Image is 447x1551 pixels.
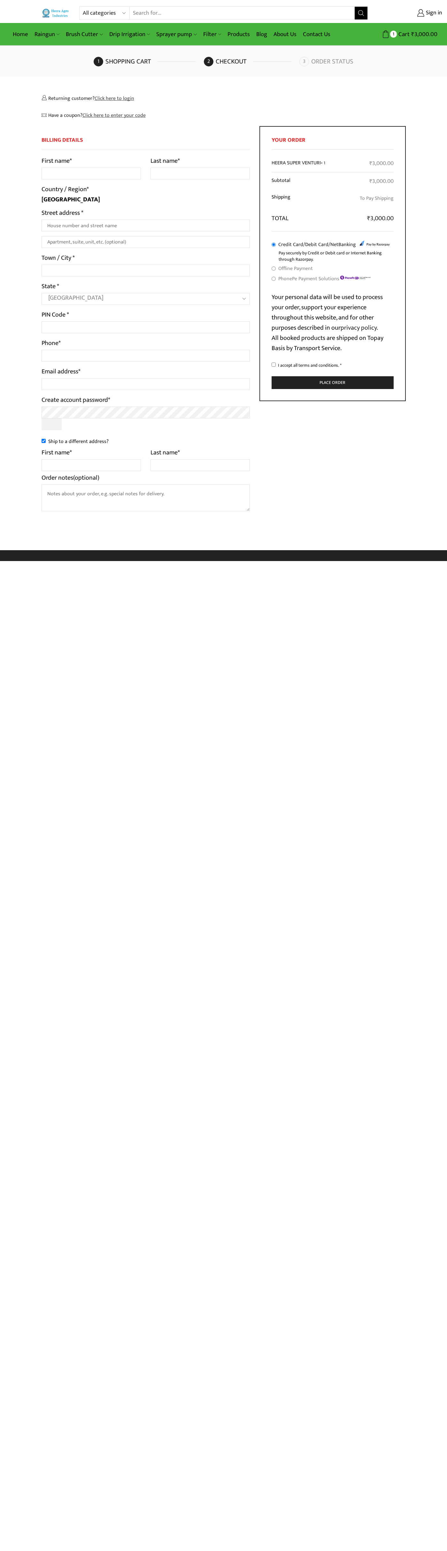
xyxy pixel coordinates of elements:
[367,213,394,224] bdi: 3,000.00
[397,30,410,39] span: Cart
[224,27,253,42] a: Products
[48,293,231,302] span: Maharashtra
[42,395,110,405] label: Create account password
[272,135,305,145] span: Your order
[341,322,377,333] a: privacy policy
[369,159,372,168] span: ₹
[278,240,392,249] label: Credit Card/Debit Card/NetBanking
[200,27,224,42] a: Filter
[358,239,390,248] img: Credit Card/Debit Card/NetBanking
[42,366,81,377] label: Email address
[150,447,180,458] label: Last name
[42,184,89,194] label: Country / Region
[48,437,109,446] span: Ship to a different address?
[272,292,394,353] p: Your personal data will be used to process your order, support your experience throughout this we...
[272,363,276,367] input: I accept all terms and conditions. *
[42,310,69,320] label: PIN Code
[278,274,371,283] label: PhonePe Payment Solutions
[42,208,83,218] label: Street address
[272,376,394,389] button: Place order
[278,362,339,369] span: I accept all terms and conditions.
[42,418,62,430] button: Show password
[278,264,313,273] label: Offline Payment
[411,29,437,39] bdi: 3,000.00
[300,27,334,42] a: Contact Us
[411,29,414,39] span: ₹
[367,213,370,224] span: ₹
[95,94,134,102] a: Click here to login
[374,28,437,40] a: 1 Cart ₹3,000.00
[369,176,394,186] bdi: 3,000.00
[42,253,75,263] label: Town / City
[94,57,202,66] a: Shopping cart
[153,27,200,42] a: Sprayer pump
[42,156,72,166] label: First name
[369,176,372,186] span: ₹
[340,362,342,369] abbr: required
[272,172,345,190] th: Subtotal
[73,472,99,483] span: (optional)
[272,210,345,223] th: Total
[82,111,146,119] a: Enter your coupon code
[253,27,270,42] a: Blog
[42,281,59,291] label: State
[130,7,354,19] input: Search for...
[42,94,406,102] div: Returning customer?
[390,31,397,37] span: 1
[10,27,31,42] a: Home
[279,250,394,262] p: Pay securely by Credit or Debit card or Internet Banking through Razorpay.
[42,135,83,145] span: Billing Details
[272,190,345,209] th: Shipping
[42,112,406,119] div: Have a coupon?
[42,293,250,305] span: State
[321,159,325,167] strong: × 1
[42,447,72,458] label: First name
[42,439,46,443] input: Ship to a different address?
[150,156,180,166] label: Last name
[42,220,250,231] input: House number and street name
[63,27,106,42] a: Brush Cutter
[42,473,99,483] label: Order notes
[339,275,371,280] img: PhonePe Payment Solutions
[369,159,394,168] bdi: 3,000.00
[272,155,345,172] td: HEERA SUPER VENTURI
[42,194,100,205] strong: [GEOGRAPHIC_DATA]
[270,27,300,42] a: About Us
[106,27,153,42] a: Drip Irrigation
[42,236,250,248] input: Apartment, suite, unit, etc. (optional)
[42,338,61,348] label: Phone
[31,27,63,42] a: Raingun
[377,7,442,19] a: Sign in
[360,194,394,203] label: To Pay Shipping
[355,7,367,19] button: Search button
[424,9,442,17] span: Sign in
